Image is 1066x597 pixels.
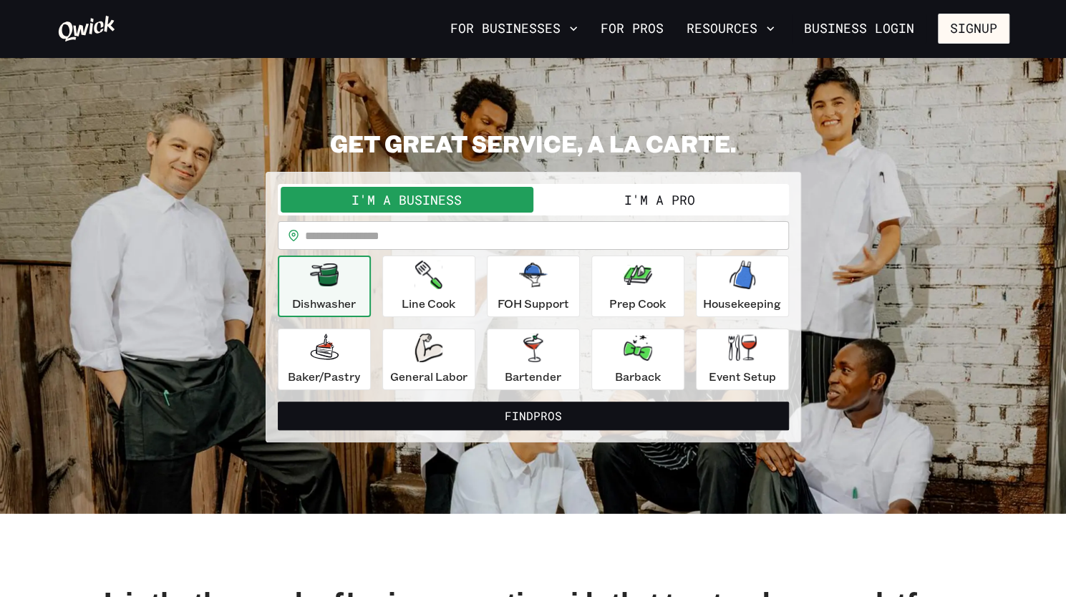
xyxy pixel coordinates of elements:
p: Line Cook [402,295,455,312]
p: Bartender [505,368,561,385]
a: Business Login [792,14,926,44]
p: FOH Support [498,295,569,312]
button: Line Cook [382,256,475,317]
button: FindPros [278,402,789,430]
p: Baker/Pastry [288,368,360,385]
p: Event Setup [709,368,776,385]
h2: GET GREAT SERVICE, A LA CARTE. [266,129,801,157]
button: Resources [681,16,780,41]
button: Housekeeping [696,256,789,317]
p: Prep Cook [609,295,666,312]
button: I'm a Pro [533,187,786,213]
button: Dishwasher [278,256,371,317]
button: I'm a Business [281,187,533,213]
button: Bartender [487,329,580,390]
button: Event Setup [696,329,789,390]
button: Baker/Pastry [278,329,371,390]
button: For Businesses [445,16,583,41]
button: FOH Support [487,256,580,317]
p: Dishwasher [292,295,356,312]
p: Barback [615,368,661,385]
button: Signup [938,14,1009,44]
button: Prep Cook [591,256,684,317]
p: General Labor [390,368,467,385]
button: General Labor [382,329,475,390]
a: For Pros [595,16,669,41]
p: Housekeeping [703,295,781,312]
button: Barback [591,329,684,390]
